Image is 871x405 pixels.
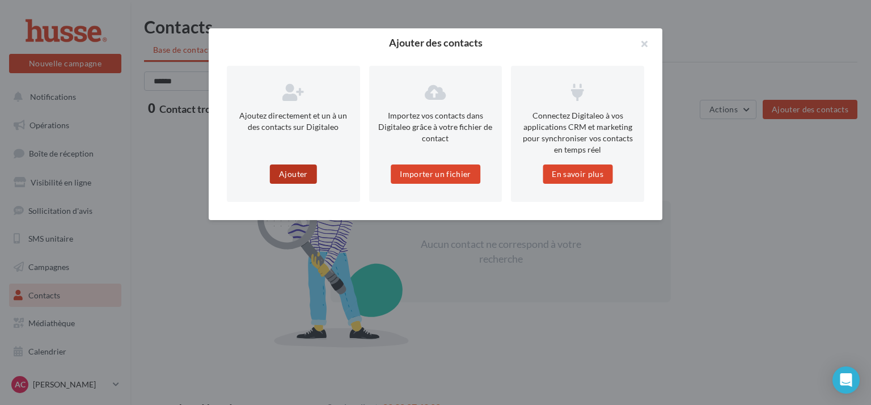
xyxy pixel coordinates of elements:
[832,366,860,394] div: Open Intercom Messenger
[391,164,480,184] button: Importer un fichier
[236,110,351,133] p: Ajoutez directement et un à un des contacts sur Digitaleo
[520,110,635,155] p: Connectez Digitaleo à vos applications CRM et marketing pour synchroniser vos contacts en temps réel
[227,37,644,48] h2: Ajouter des contacts
[270,164,316,184] button: Ajouter
[543,164,612,184] button: En savoir plus
[378,110,493,144] p: Importez vos contacts dans Digitaleo grâce à votre fichier de contact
